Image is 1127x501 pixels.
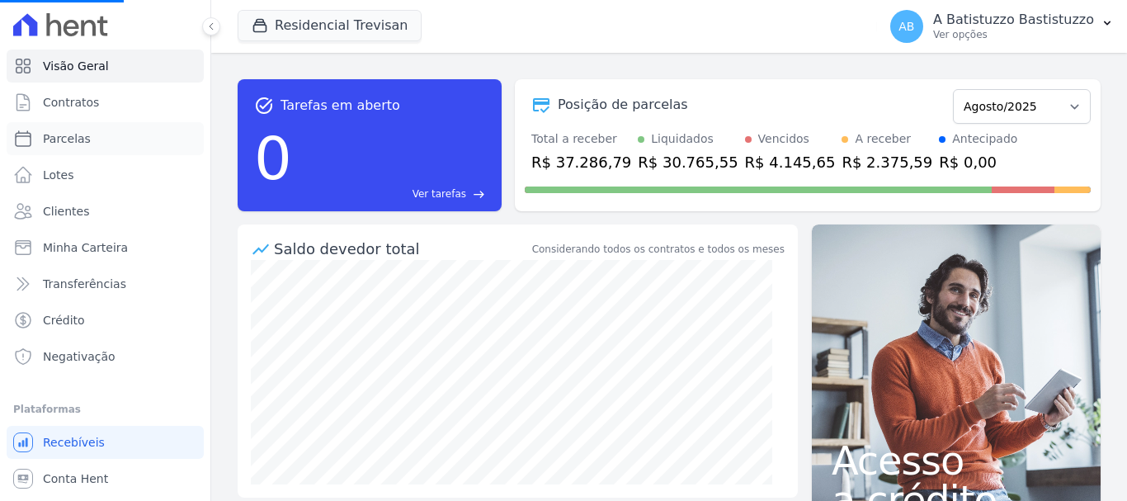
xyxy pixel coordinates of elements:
[7,462,204,495] a: Conta Hent
[532,242,785,257] div: Considerando todos os contratos e todos os meses
[651,130,714,148] div: Liquidados
[43,276,126,292] span: Transferências
[939,151,1017,173] div: R$ 0,00
[43,470,108,487] span: Conta Hent
[7,195,204,228] a: Clientes
[7,158,204,191] a: Lotes
[413,187,466,201] span: Ver tarefas
[531,130,631,148] div: Total a receber
[13,399,197,419] div: Plataformas
[43,203,89,220] span: Clientes
[745,151,836,173] div: R$ 4.145,65
[43,167,74,183] span: Lotes
[855,130,911,148] div: A receber
[43,434,105,451] span: Recebíveis
[254,116,292,201] div: 0
[877,3,1127,50] button: AB A Batistuzzo Bastistuzzo Ver opções
[7,426,204,459] a: Recebíveis
[274,238,529,260] div: Saldo devedor total
[43,348,116,365] span: Negativação
[933,28,1094,41] p: Ver opções
[7,304,204,337] a: Crédito
[758,130,809,148] div: Vencidos
[842,151,932,173] div: R$ 2.375,59
[43,130,91,147] span: Parcelas
[299,187,485,201] a: Ver tarefas east
[254,96,274,116] span: task_alt
[7,231,204,264] a: Minha Carteira
[558,95,688,115] div: Posição de parcelas
[952,130,1017,148] div: Antecipado
[7,340,204,373] a: Negativação
[7,50,204,83] a: Visão Geral
[43,58,109,74] span: Visão Geral
[832,441,1081,480] span: Acesso
[7,86,204,119] a: Contratos
[43,94,99,111] span: Contratos
[281,96,400,116] span: Tarefas em aberto
[43,239,128,256] span: Minha Carteira
[531,151,631,173] div: R$ 37.286,79
[238,10,422,41] button: Residencial Trevisan
[638,151,738,173] div: R$ 30.765,55
[473,188,485,201] span: east
[7,267,204,300] a: Transferências
[7,122,204,155] a: Parcelas
[933,12,1094,28] p: A Batistuzzo Bastistuzzo
[898,21,914,32] span: AB
[43,312,85,328] span: Crédito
